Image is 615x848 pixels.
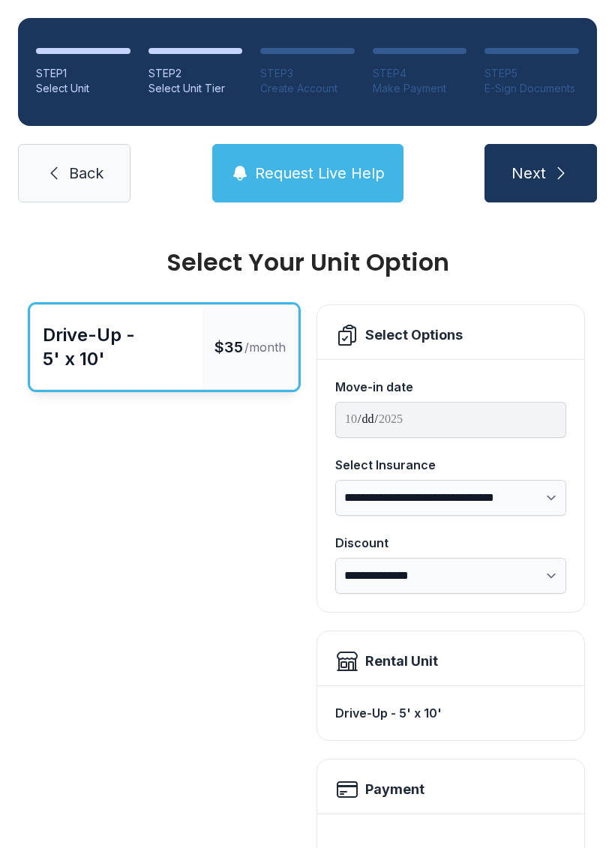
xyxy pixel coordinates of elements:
h2: Payment [365,779,424,800]
div: Drive-Up - 5' x 10' [43,323,190,371]
div: Select Unit Tier [148,81,243,96]
select: Discount [335,558,566,594]
span: Next [511,163,546,184]
span: $35 [214,337,243,358]
div: Rental Unit [365,651,438,672]
div: Select Options [365,325,463,346]
span: /month [244,338,286,356]
div: STEP 4 [373,66,467,81]
div: STEP 1 [36,66,130,81]
span: Request Live Help [255,163,385,184]
div: STEP 2 [148,66,243,81]
div: STEP 3 [260,66,355,81]
div: Select Unit [36,81,130,96]
div: Discount [335,534,566,552]
div: Create Account [260,81,355,96]
div: Drive-Up - 5' x 10' [335,698,566,728]
div: Make Payment [373,81,467,96]
span: Back [69,163,103,184]
div: E-Sign Documents [484,81,579,96]
input: Move-in date [335,402,566,438]
div: Select Your Unit Option [30,250,585,274]
select: Select Insurance [335,480,566,516]
div: Move-in date [335,378,566,396]
div: Select Insurance [335,456,566,474]
div: STEP 5 [484,66,579,81]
